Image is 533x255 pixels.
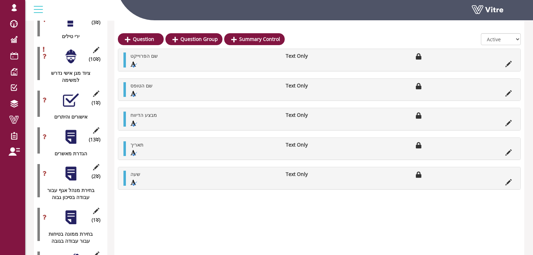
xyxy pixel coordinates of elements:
li: Text Only [282,171,341,178]
div: אישורים והיתרים [37,113,99,120]
li: Text Only [282,112,341,119]
div: בחירת ממונה בטיחות עבור עבודה בגובה [37,231,99,245]
div: בחירת מנהל אגף עבור עבודה בסיכון גבוה [37,187,99,201]
span: (2 ) [92,173,100,180]
span: (10 ) [89,56,100,63]
span: תאריך [130,141,143,148]
div: ציוד מגן אישי נדרש למשימה [37,70,99,84]
span: שם הפרוייקט [130,52,158,59]
li: Text Only [282,52,341,59]
div: ירי טילים [37,33,99,40]
a: Question Group [165,33,222,45]
li: Text Only [282,141,341,148]
span: (3 ) [92,19,100,26]
a: Question [118,33,164,45]
span: (13 ) [89,136,100,143]
span: שעה [130,171,140,177]
span: (1 ) [92,217,100,224]
li: Text Only [282,82,341,89]
a: Summary Control [224,33,285,45]
div: הגדרת מאשרים [37,150,99,157]
span: מבצע הדיווח [130,112,157,118]
span: (1 ) [92,99,100,106]
span: שם הטופס [130,82,152,89]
